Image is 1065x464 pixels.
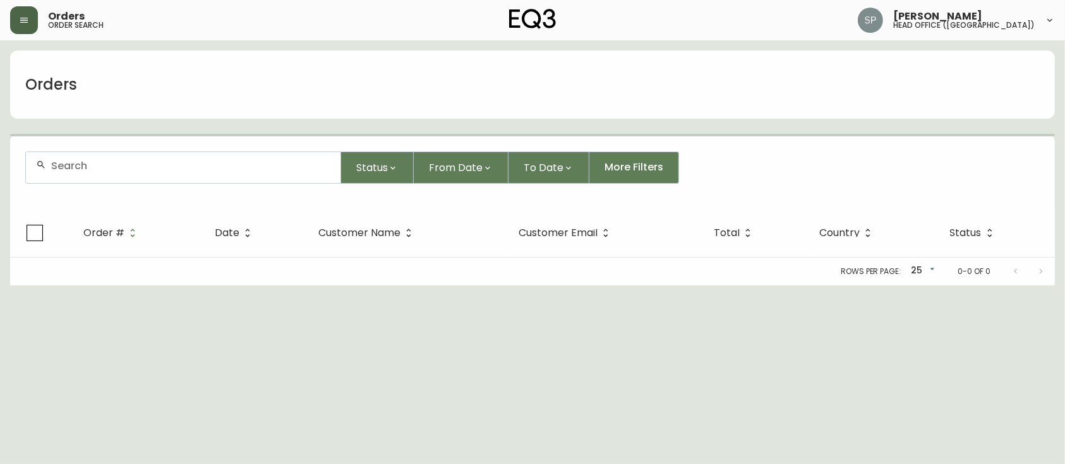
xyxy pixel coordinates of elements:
[25,74,77,95] h1: Orders
[714,227,756,239] span: Total
[48,21,104,29] h5: order search
[524,160,563,175] span: To Date
[950,227,998,239] span: Status
[509,9,556,29] img: logo
[519,227,614,239] span: Customer Email
[215,229,239,237] span: Date
[508,152,589,184] button: To Date
[605,160,663,174] span: More Filters
[714,229,740,237] span: Total
[318,227,417,239] span: Customer Name
[950,229,982,237] span: Status
[83,229,124,237] span: Order #
[414,152,508,184] button: From Date
[893,11,982,21] span: [PERSON_NAME]
[841,266,901,277] p: Rows per page:
[589,152,679,184] button: More Filters
[429,160,483,175] span: From Date
[893,21,1035,29] h5: head office ([GEOGRAPHIC_DATA])
[341,152,414,184] button: Status
[48,11,85,21] span: Orders
[958,266,990,277] p: 0-0 of 0
[356,160,388,175] span: Status
[318,229,400,237] span: Customer Name
[51,160,330,172] input: Search
[215,227,256,239] span: Date
[858,8,883,33] img: 0cb179e7bf3690758a1aaa5f0aafa0b4
[819,227,876,239] span: Country
[819,229,860,237] span: Country
[519,229,598,237] span: Customer Email
[906,261,937,282] div: 25
[83,227,141,239] span: Order #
